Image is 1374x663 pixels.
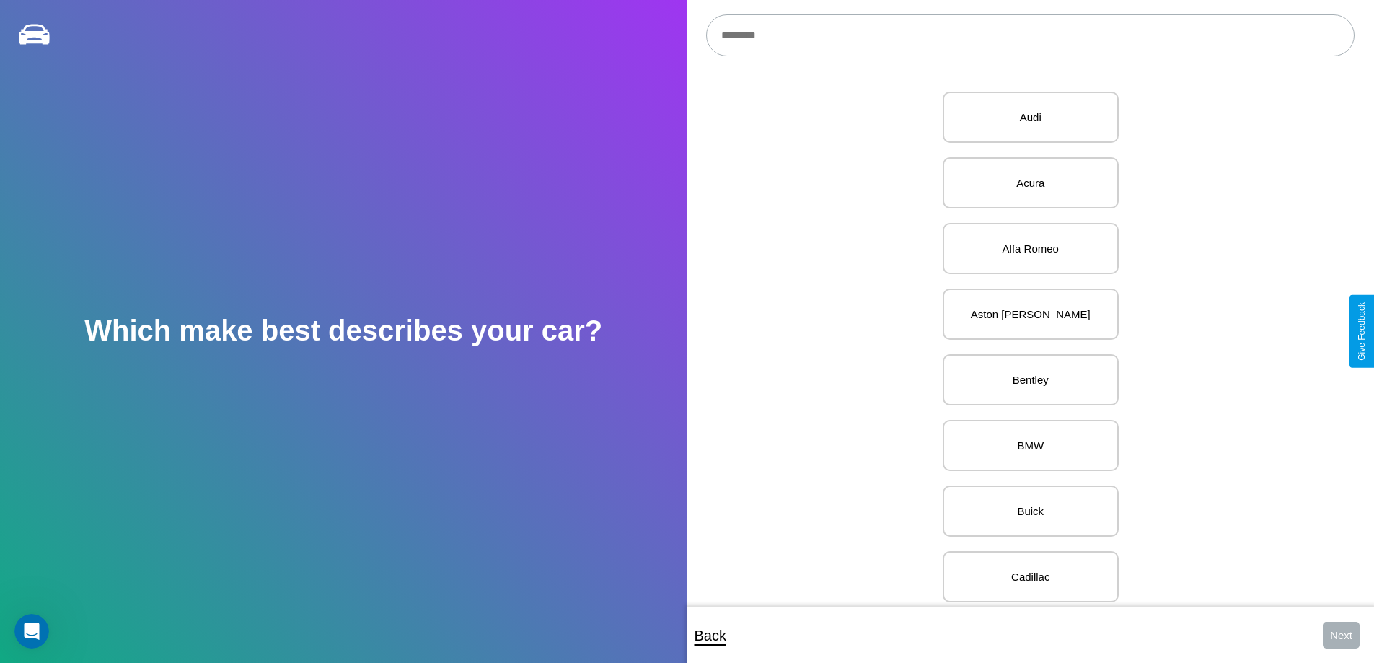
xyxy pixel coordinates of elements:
[14,614,49,649] iframe: Intercom live chat
[959,567,1103,587] p: Cadillac
[959,436,1103,455] p: BMW
[695,623,726,649] p: Back
[84,315,602,347] h2: Which make best describes your car?
[959,107,1103,127] p: Audi
[959,304,1103,324] p: Aston [PERSON_NAME]
[959,501,1103,521] p: Buick
[959,239,1103,258] p: Alfa Romeo
[1357,302,1367,361] div: Give Feedback
[959,173,1103,193] p: Acura
[1323,622,1360,649] button: Next
[959,370,1103,390] p: Bentley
